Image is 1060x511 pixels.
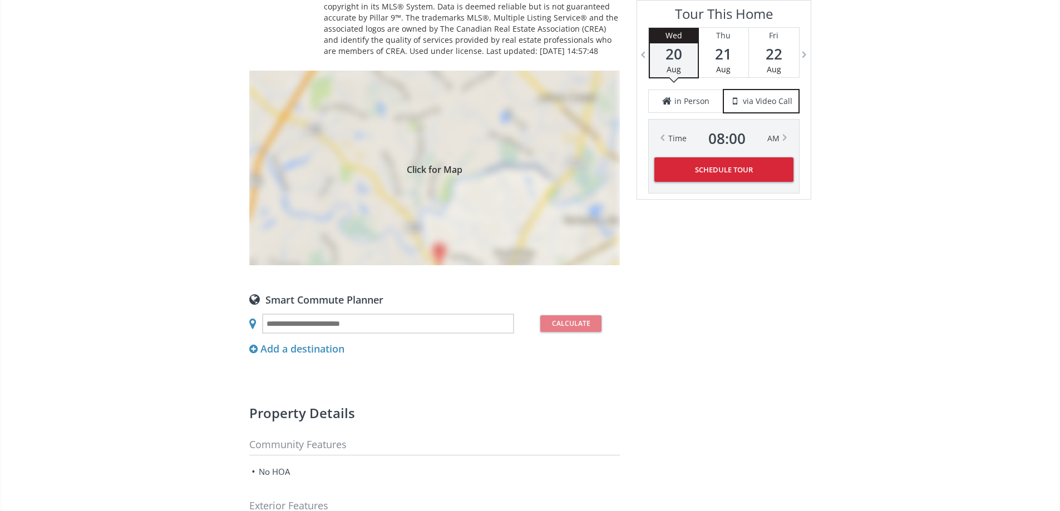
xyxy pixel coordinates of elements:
[249,406,620,420] h2: Property details
[674,96,709,107] span: in Person
[249,342,344,356] div: Add a destination
[699,28,748,43] div: Thu
[249,163,620,172] span: Click for Map
[699,46,748,62] span: 21
[249,293,620,305] div: Smart Commute Planner
[648,6,800,27] h3: Tour This Home
[540,315,602,332] button: Calculate
[650,46,698,62] span: 20
[667,64,681,75] span: Aug
[654,157,793,182] button: Schedule Tour
[767,64,781,75] span: Aug
[749,28,799,43] div: Fri
[249,461,431,481] li: No HOA
[249,439,620,455] h3: Community Features
[668,131,780,146] div: Time AM
[716,64,731,75] span: Aug
[749,46,799,62] span: 22
[743,96,792,107] span: via Video Call
[650,28,698,43] div: Wed
[708,131,746,146] span: 08 : 00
